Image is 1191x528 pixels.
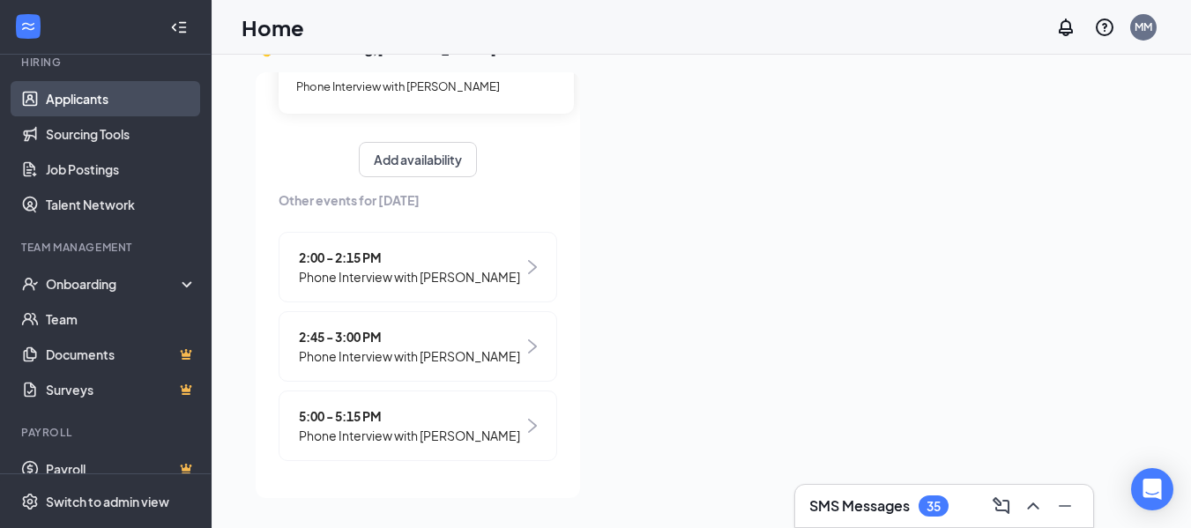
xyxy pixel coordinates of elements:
div: Team Management [21,240,193,255]
svg: Minimize [1054,495,1076,517]
svg: QuestionInfo [1094,17,1115,38]
div: Payroll [21,425,193,440]
button: ChevronUp [1019,492,1047,520]
svg: ComposeMessage [991,495,1012,517]
span: Phone Interview with [PERSON_NAME] [296,79,500,93]
a: Talent Network [46,187,197,222]
span: 2:00 - 2:15 PM [299,248,520,267]
div: Onboarding [46,275,182,293]
svg: Settings [21,493,39,510]
h1: Home [242,12,304,42]
div: Switch to admin view [46,493,169,510]
a: DocumentsCrown [46,337,197,372]
span: Phone Interview with [PERSON_NAME] [299,426,520,445]
svg: ChevronUp [1023,495,1044,517]
a: Sourcing Tools [46,116,197,152]
h3: SMS Messages [809,496,910,516]
svg: Collapse [170,19,188,36]
span: Other events for [DATE] [279,190,557,210]
span: Phone Interview with [PERSON_NAME] [299,346,520,366]
svg: UserCheck [21,275,39,293]
a: Team [46,301,197,337]
button: Add availability [359,142,477,177]
a: PayrollCrown [46,451,197,487]
div: Hiring [21,55,193,70]
svg: Notifications [1055,17,1076,38]
div: 35 [927,499,941,514]
button: Minimize [1051,492,1079,520]
a: Applicants [46,81,197,116]
span: 2:45 - 3:00 PM [299,327,520,346]
a: Job Postings [46,152,197,187]
svg: WorkstreamLogo [19,18,37,35]
button: ComposeMessage [987,492,1016,520]
span: 5:00 - 5:15 PM [299,406,520,426]
div: MM [1135,19,1152,34]
a: SurveysCrown [46,372,197,407]
span: Phone Interview with [PERSON_NAME] [299,267,520,286]
div: Open Intercom Messenger [1131,468,1173,510]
